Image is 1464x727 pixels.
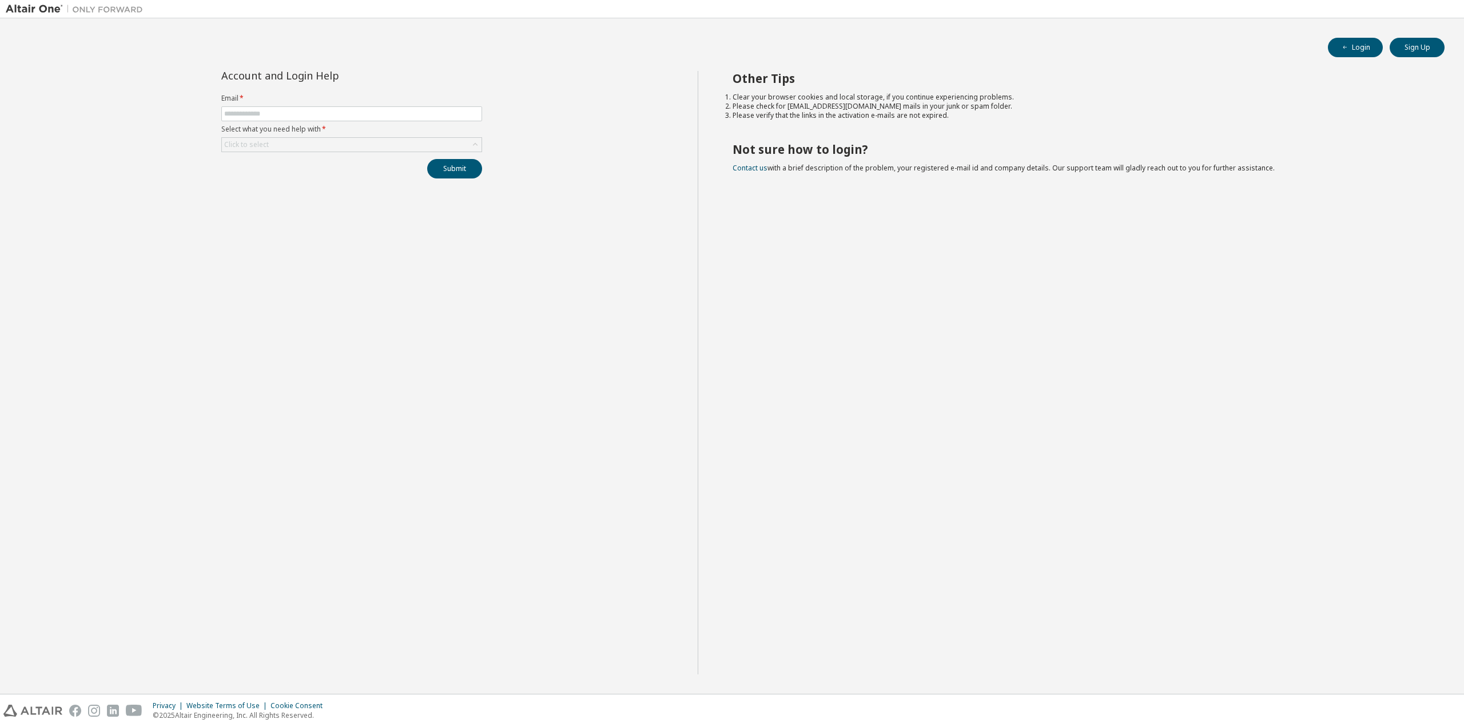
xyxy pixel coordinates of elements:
li: Please check for [EMAIL_ADDRESS][DOMAIN_NAME] mails in your junk or spam folder. [733,102,1425,111]
div: Click to select [222,138,482,152]
button: Sign Up [1390,38,1445,57]
a: Contact us [733,163,767,173]
div: Cookie Consent [270,701,329,710]
button: Login [1328,38,1383,57]
p: © 2025 Altair Engineering, Inc. All Rights Reserved. [153,710,329,720]
img: altair_logo.svg [3,705,62,717]
img: linkedin.svg [107,705,119,717]
img: youtube.svg [126,705,142,717]
h2: Not sure how to login? [733,142,1425,157]
li: Please verify that the links in the activation e-mails are not expired. [733,111,1425,120]
img: instagram.svg [88,705,100,717]
span: with a brief description of the problem, your registered e-mail id and company details. Our suppo... [733,163,1275,173]
div: Account and Login Help [221,71,430,80]
li: Clear your browser cookies and local storage, if you continue experiencing problems. [733,93,1425,102]
div: Click to select [224,140,269,149]
div: Website Terms of Use [186,701,270,710]
div: Privacy [153,701,186,710]
h2: Other Tips [733,71,1425,86]
img: Altair One [6,3,149,15]
img: facebook.svg [69,705,81,717]
button: Submit [427,159,482,178]
label: Select what you need help with [221,125,482,134]
label: Email [221,94,482,103]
